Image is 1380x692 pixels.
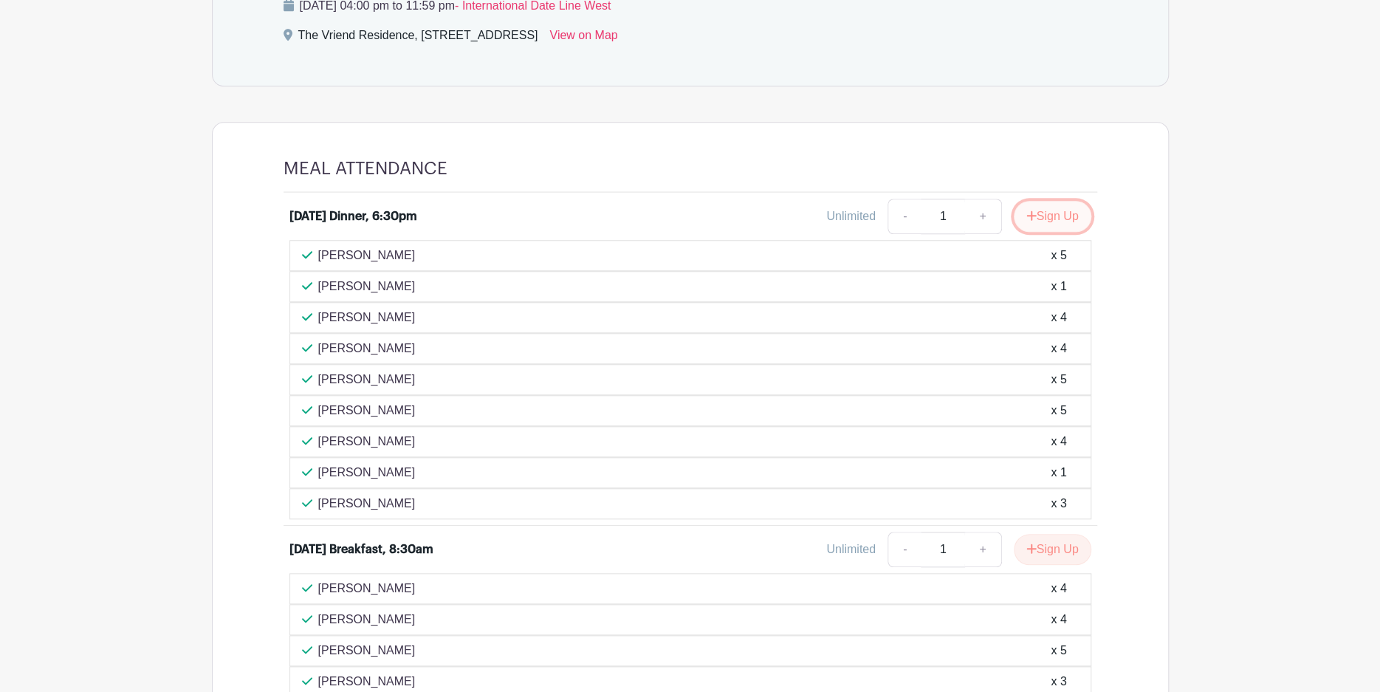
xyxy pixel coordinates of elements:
[826,541,876,558] div: Unlimited
[318,580,416,597] p: [PERSON_NAME]
[1051,371,1066,388] div: x 5
[964,532,1001,567] a: +
[289,541,433,558] div: [DATE] Breakfast, 8:30am
[1051,402,1066,419] div: x 5
[1051,642,1066,660] div: x 5
[318,278,416,295] p: [PERSON_NAME]
[289,208,417,225] div: [DATE] Dinner, 6:30pm
[318,611,416,628] p: [PERSON_NAME]
[318,371,416,388] p: [PERSON_NAME]
[1051,495,1066,513] div: x 3
[318,642,416,660] p: [PERSON_NAME]
[1051,580,1066,597] div: x 4
[1014,534,1091,565] button: Sign Up
[1014,201,1091,232] button: Sign Up
[318,340,416,357] p: [PERSON_NAME]
[318,402,416,419] p: [PERSON_NAME]
[318,309,416,326] p: [PERSON_NAME]
[1051,309,1066,326] div: x 4
[318,247,416,264] p: [PERSON_NAME]
[549,27,617,50] a: View on Map
[1051,464,1066,482] div: x 1
[318,433,416,451] p: [PERSON_NAME]
[298,27,538,50] div: The Vriend Residence, [STREET_ADDRESS]
[284,158,447,179] h4: MEAL ATTENDANCE
[318,464,416,482] p: [PERSON_NAME]
[1051,433,1066,451] div: x 4
[888,532,921,567] a: -
[964,199,1001,234] a: +
[1051,247,1066,264] div: x 5
[888,199,921,234] a: -
[318,673,416,691] p: [PERSON_NAME]
[318,495,416,513] p: [PERSON_NAME]
[1051,611,1066,628] div: x 4
[1051,340,1066,357] div: x 4
[826,208,876,225] div: Unlimited
[1051,278,1066,295] div: x 1
[1051,673,1066,691] div: x 3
